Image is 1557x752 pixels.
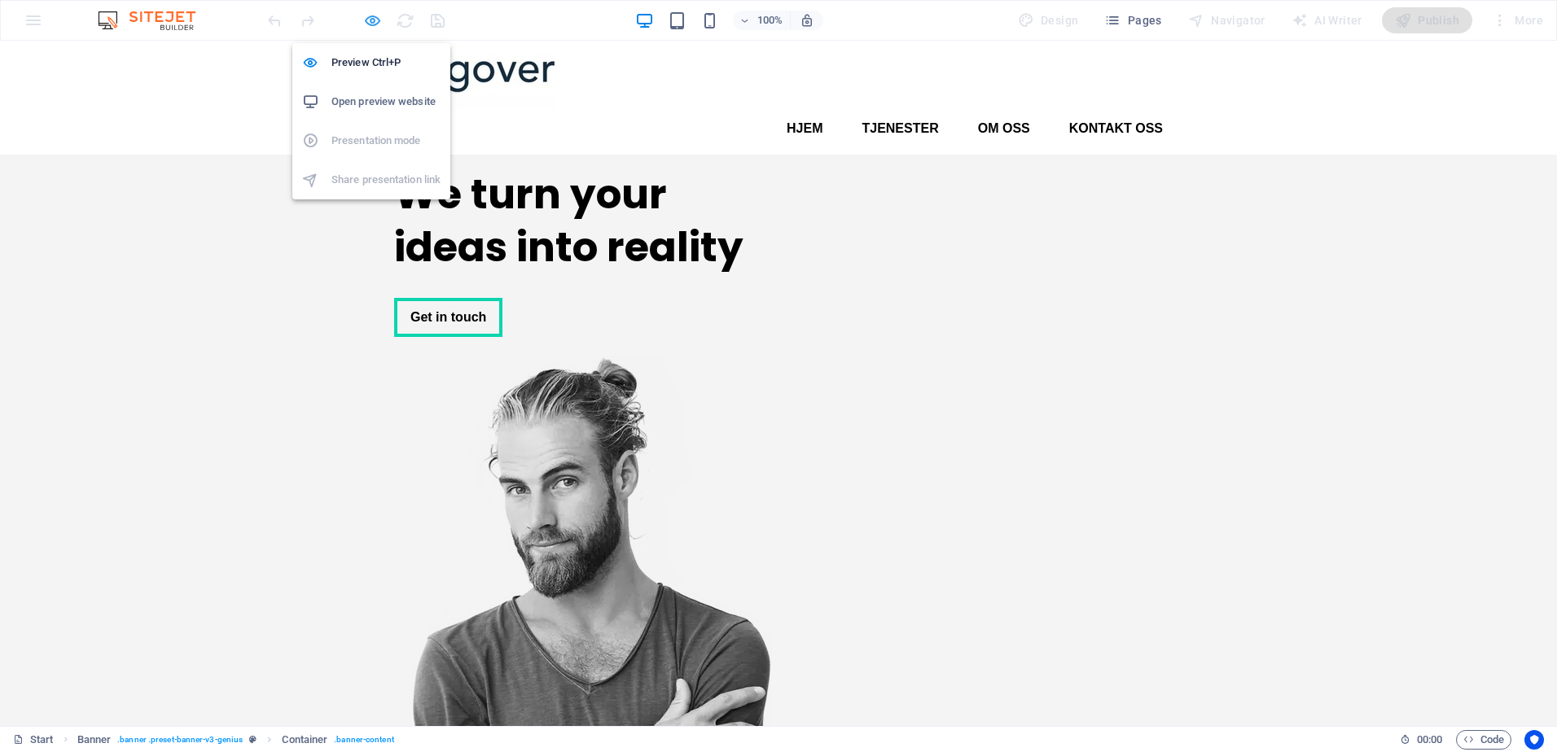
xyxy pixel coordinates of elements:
div: Design (Ctrl+Alt+Y) [1011,7,1086,33]
i: On resize automatically adjust zoom level to fit chosen device. [800,13,814,28]
a: Get in touch [394,257,502,296]
span: Pages [1104,12,1161,28]
a: Om oss [978,75,1030,101]
h6: Open preview website [331,92,441,111]
h1: We turn your ideas into reality [394,127,772,233]
button: 100% [733,11,791,30]
a: Tjenester [862,75,938,101]
h6: Preview Ctrl+P [331,53,441,72]
span: . banner-content [334,730,393,750]
img: Editor Logo [94,11,216,30]
h6: 100% [757,11,783,30]
span: Code [1463,730,1504,750]
span: Click to select. Double-click to edit [77,730,112,750]
button: Pages [1098,7,1168,33]
span: : [1428,733,1431,745]
a: Click to cancel selection. Double-click to open Pages [13,730,54,750]
span: Click to select. Double-click to edit [282,730,327,750]
a: Hjem [787,75,822,101]
i: This element is a customizable preset [249,735,257,744]
span: . banner .preset-banner-v3-genius [117,730,243,750]
button: Usercentrics [1524,730,1544,750]
button: Code [1456,730,1511,750]
nav: breadcrumb [77,730,394,750]
a: Kontakt oss [1069,75,1163,101]
span: 00 00 [1417,730,1442,750]
img: Genius [394,13,557,75]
